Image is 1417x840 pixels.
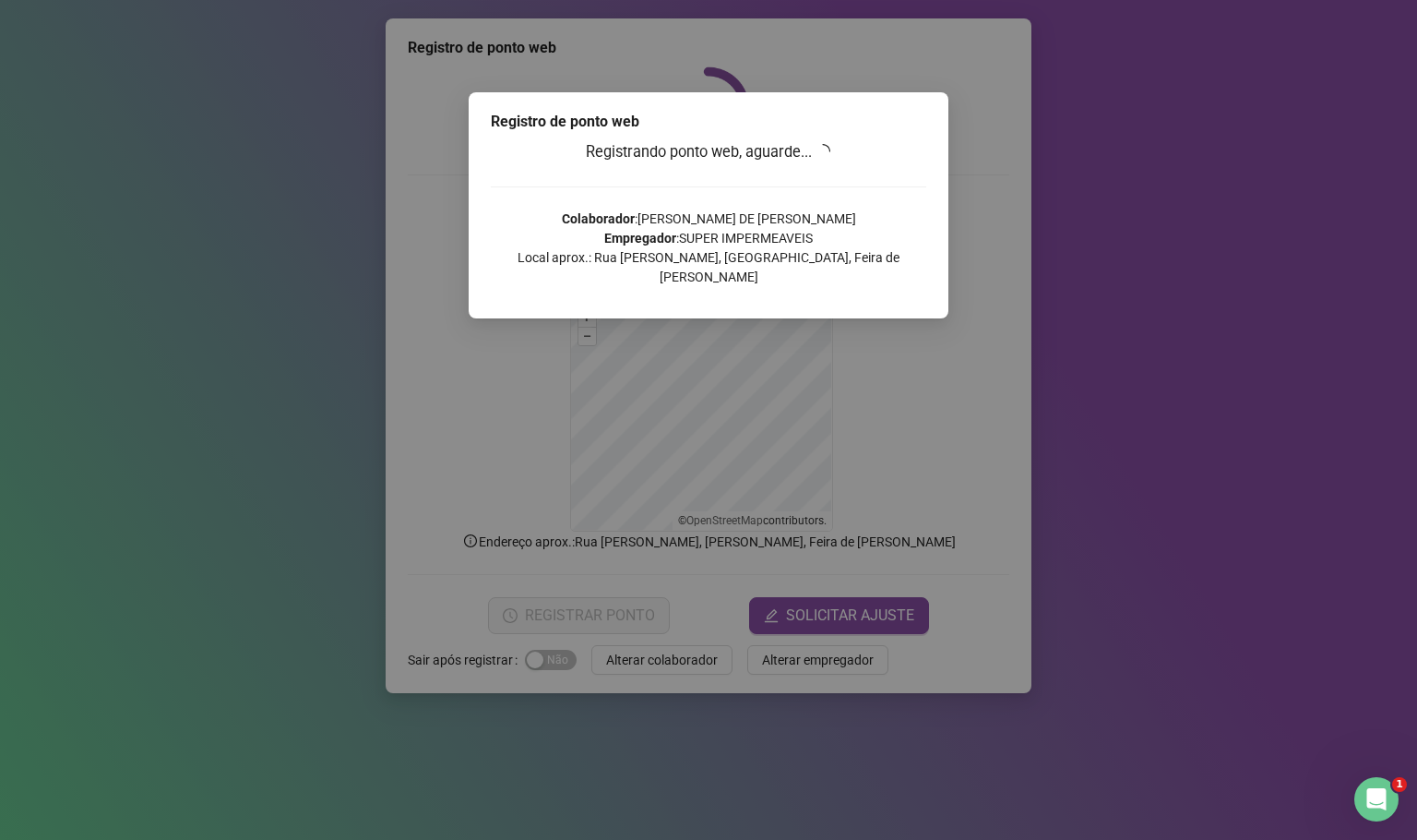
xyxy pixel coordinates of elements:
h3: Registrando ponto web, aguarde... [491,140,926,164]
div: Registro de ponto web [491,111,926,133]
iframe: Intercom live chat [1354,777,1399,822]
span: loading [816,144,830,159]
span: 1 [1392,777,1407,792]
p: : [PERSON_NAME] DE [PERSON_NAME] : SUPER IMPERMEAVEIS Local aprox.: Rua [PERSON_NAME], [GEOGRAPHI... [491,210,926,287]
strong: Empregador [604,231,676,246]
strong: Colaborador [562,211,635,226]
